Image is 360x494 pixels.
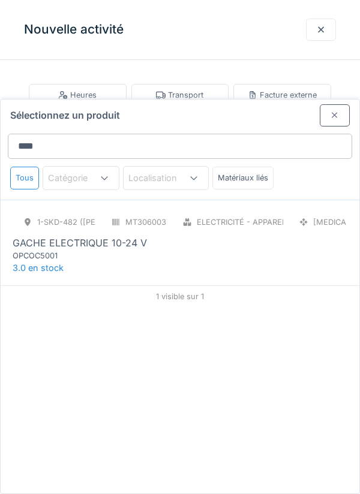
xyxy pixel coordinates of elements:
[156,89,203,101] div: Transport
[10,167,39,189] div: Tous
[13,250,157,261] div: OPCOC5001
[248,89,317,101] div: Facture externe
[1,100,359,126] div: Sélectionnez un produit
[1,285,359,307] div: 1 visible sur 1
[13,263,64,273] span: 3.0 en stock
[24,22,124,37] h3: Nouvelle activité
[212,167,274,189] div: Matériaux liés
[37,216,150,228] div: 1-SKD-482 ([PERSON_NAME])
[13,236,147,250] div: GACHE ELECTRIQUE 10-24 V
[125,216,205,228] div: MT3060037/999/007
[128,171,194,185] div: Localisation
[58,89,97,101] div: Heures
[48,171,104,185] div: Catégorie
